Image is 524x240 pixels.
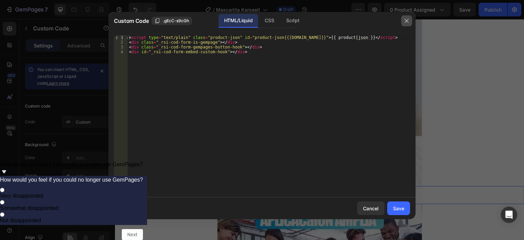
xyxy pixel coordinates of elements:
[281,14,305,28] div: Script
[114,17,149,25] span: Custom Code
[219,14,258,28] div: HTML/Liquid
[387,201,410,215] button: Save
[393,205,404,212] div: Save
[9,157,38,164] div: Custom Code
[259,14,279,28] div: CSS
[151,17,192,25] button: .gEcC-s9cGh
[363,205,379,212] div: Cancel
[102,172,307,180] p: Publish the page to see the content.
[114,35,128,40] div: 1
[114,50,128,54] div: 4
[114,40,128,45] div: 2
[501,207,517,223] div: Open Intercom Messenger
[163,18,189,24] span: .gEcC-s9cGh
[357,201,384,215] button: Cancel
[114,45,128,50] div: 3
